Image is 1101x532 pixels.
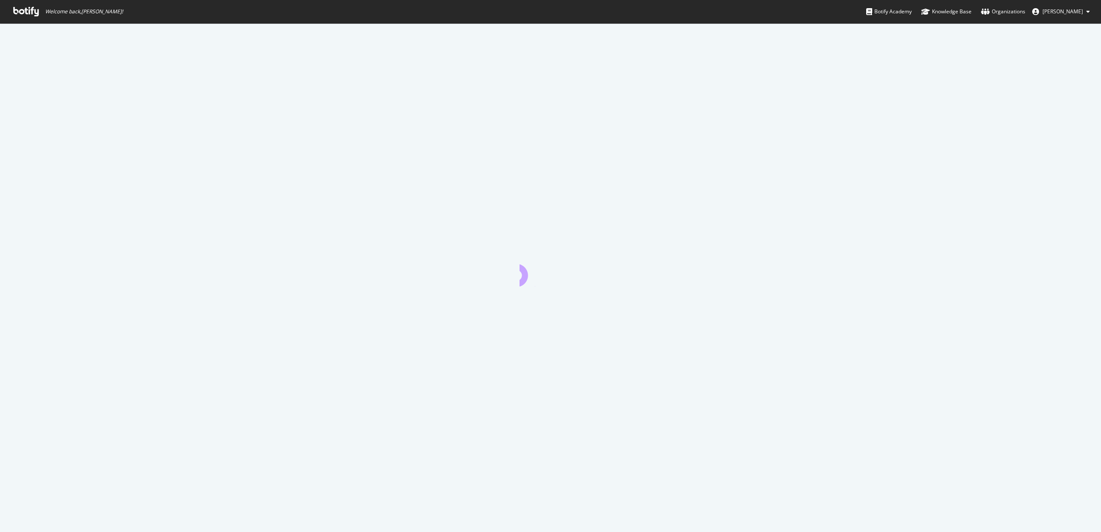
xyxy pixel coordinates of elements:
[520,255,581,286] div: animation
[45,8,123,15] span: Welcome back, [PERSON_NAME] !
[921,7,972,16] div: Knowledge Base
[866,7,912,16] div: Botify Academy
[1043,8,1083,15] span: Marta Leira Gomez
[1025,5,1097,18] button: [PERSON_NAME]
[981,7,1025,16] div: Organizations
